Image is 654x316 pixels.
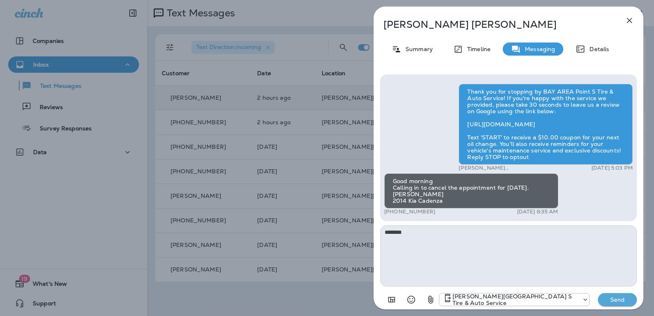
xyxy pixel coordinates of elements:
div: Good morning Calling in to cancel the appointment for [DATE]. [PERSON_NAME] 2014 Kia Cadenza [384,173,558,208]
p: Details [585,46,609,52]
p: [DATE] 5:03 PM [591,165,633,171]
p: [DATE] 8:35 AM [517,208,558,215]
div: +1 (410) 969-0701 [439,293,589,306]
button: Add in a premade template [383,291,400,308]
p: Send [600,296,635,303]
p: Timeline [463,46,490,52]
div: Thank you for stopping by BAY AREA Point S Tire & Auto Service! If you're happy with the service ... [459,84,633,165]
button: Select an emoji [403,291,419,308]
p: [PERSON_NAME][GEOGRAPHIC_DATA] S Tire & Auto Service [459,165,563,171]
p: [PHONE_NUMBER] [384,208,435,215]
p: Summary [401,46,433,52]
p: [PERSON_NAME][GEOGRAPHIC_DATA] S Tire & Auto Service [452,293,578,306]
button: Send [598,293,637,306]
p: [PERSON_NAME] [PERSON_NAME] [383,19,607,30]
p: Messaging [521,46,555,52]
